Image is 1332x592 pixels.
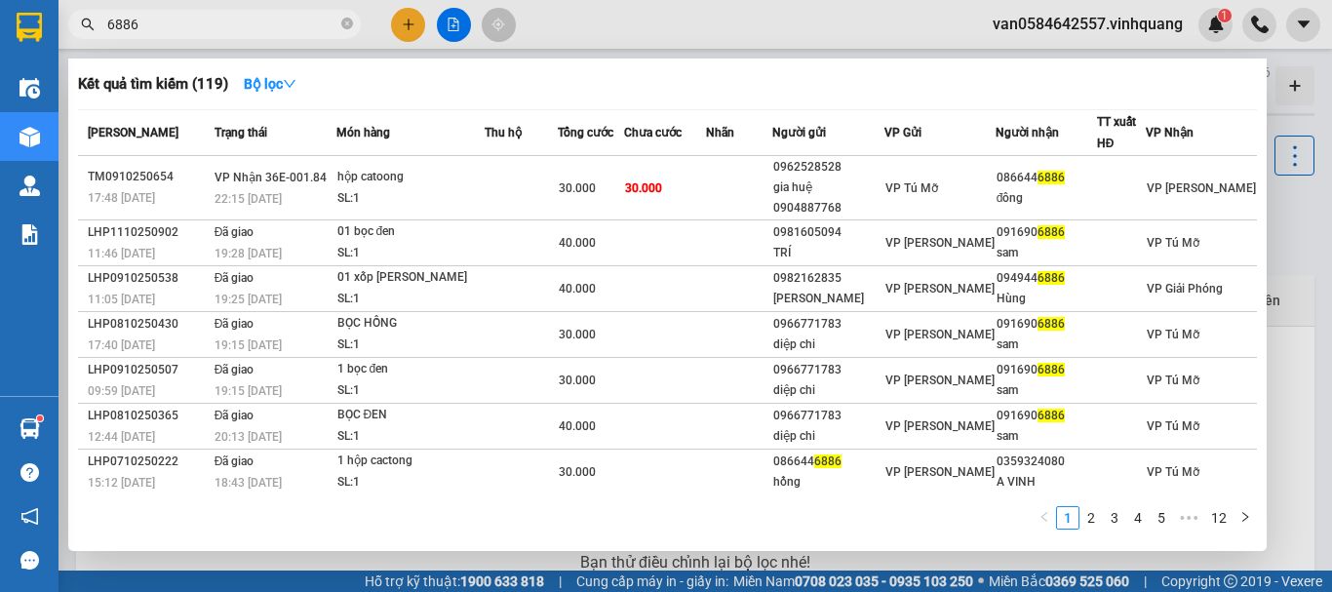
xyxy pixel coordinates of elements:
[215,271,255,285] span: Đã giao
[997,314,1096,335] div: 091690
[337,405,484,426] div: BỌC ĐEN
[558,126,613,139] span: Tổng cước
[773,452,882,472] div: 086644
[885,374,995,387] span: VP [PERSON_NAME]
[773,289,882,309] div: [PERSON_NAME]
[997,289,1096,309] div: Hùng
[215,293,282,306] span: 19:25 [DATE]
[341,18,353,29] span: close-circle
[337,472,484,493] div: SL: 1
[1126,506,1150,530] li: 4
[20,551,39,570] span: message
[215,454,255,468] span: Đã giao
[773,426,882,447] div: diệp chi
[625,181,662,195] span: 30.000
[706,126,734,139] span: Nhãn
[337,267,484,289] div: 01 xốp [PERSON_NAME]
[885,236,995,250] span: VP [PERSON_NAME]
[88,406,209,426] div: LHP0810250365
[485,126,522,139] span: Thu hộ
[996,126,1059,139] span: Người nhận
[215,247,282,260] span: 19:28 [DATE]
[997,222,1096,243] div: 091690
[1234,506,1257,530] li: Next Page
[1146,126,1194,139] span: VP Nhận
[37,415,43,421] sup: 1
[1103,506,1126,530] li: 3
[337,451,484,472] div: 1 hộp cactong
[1038,171,1065,184] span: 6886
[88,452,209,472] div: LHP0710250222
[215,363,255,376] span: Đã giao
[559,282,596,296] span: 40.000
[1205,507,1233,529] a: 12
[78,74,228,95] h3: Kết quả tìm kiếm ( 119 )
[1239,511,1251,523] span: right
[1147,465,1199,479] span: VP Tú Mỡ
[559,236,596,250] span: 40.000
[215,126,267,139] span: Trạng thái
[1038,511,1050,523] span: left
[215,430,282,444] span: 20:13 [DATE]
[559,419,596,433] span: 40.000
[1173,506,1204,530] span: •••
[997,243,1096,263] div: sam
[1147,236,1199,250] span: VP Tú Mỡ
[997,268,1096,289] div: 094944
[337,335,484,356] div: SL: 1
[88,476,155,490] span: 15:12 [DATE]
[1151,507,1172,529] a: 5
[772,126,826,139] span: Người gửi
[1204,506,1234,530] li: 12
[215,338,282,352] span: 19:15 [DATE]
[1038,317,1065,331] span: 6886
[88,384,155,398] span: 09:59 [DATE]
[559,181,596,195] span: 30.000
[336,126,390,139] span: Món hàng
[88,191,155,205] span: 17:48 [DATE]
[337,167,484,188] div: hộp catoong
[228,68,312,99] button: Bộ lọcdown
[1080,507,1102,529] a: 2
[1038,225,1065,239] span: 6886
[88,247,155,260] span: 11:46 [DATE]
[215,317,255,331] span: Đã giao
[773,406,882,426] div: 0966771783
[1033,506,1056,530] li: Previous Page
[814,454,842,468] span: 6886
[997,360,1096,380] div: 091690
[215,192,282,206] span: 22:15 [DATE]
[1038,271,1065,285] span: 6886
[1057,507,1078,529] a: 1
[1150,506,1173,530] li: 5
[1147,419,1199,433] span: VP Tú Mỡ
[337,359,484,380] div: 1 bọc đen
[624,126,682,139] span: Chưa cước
[337,380,484,402] div: SL: 1
[88,338,155,352] span: 17:40 [DATE]
[20,127,40,147] img: warehouse-icon
[107,14,337,35] input: Tìm tên, số ĐT hoặc mã đơn
[88,430,155,444] span: 12:44 [DATE]
[17,13,42,42] img: logo-vxr
[244,76,296,92] strong: Bộ lọc
[773,222,882,243] div: 0981605094
[885,419,995,433] span: VP [PERSON_NAME]
[997,168,1096,188] div: 086644
[885,282,995,296] span: VP [PERSON_NAME]
[773,380,882,401] div: diệp chi
[997,452,1096,472] div: 0359324080
[81,18,95,31] span: search
[341,16,353,34] span: close-circle
[773,243,882,263] div: TRÍ
[559,328,596,341] span: 30.000
[997,406,1096,426] div: 091690
[773,178,882,218] div: gia huệ 0904887768
[283,77,296,91] span: down
[88,222,209,243] div: LHP1110250902
[88,314,209,335] div: LHP0810250430
[20,176,40,196] img: warehouse-icon
[88,360,209,380] div: LHP0910250507
[1079,506,1103,530] li: 2
[1173,506,1204,530] li: Next 5 Pages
